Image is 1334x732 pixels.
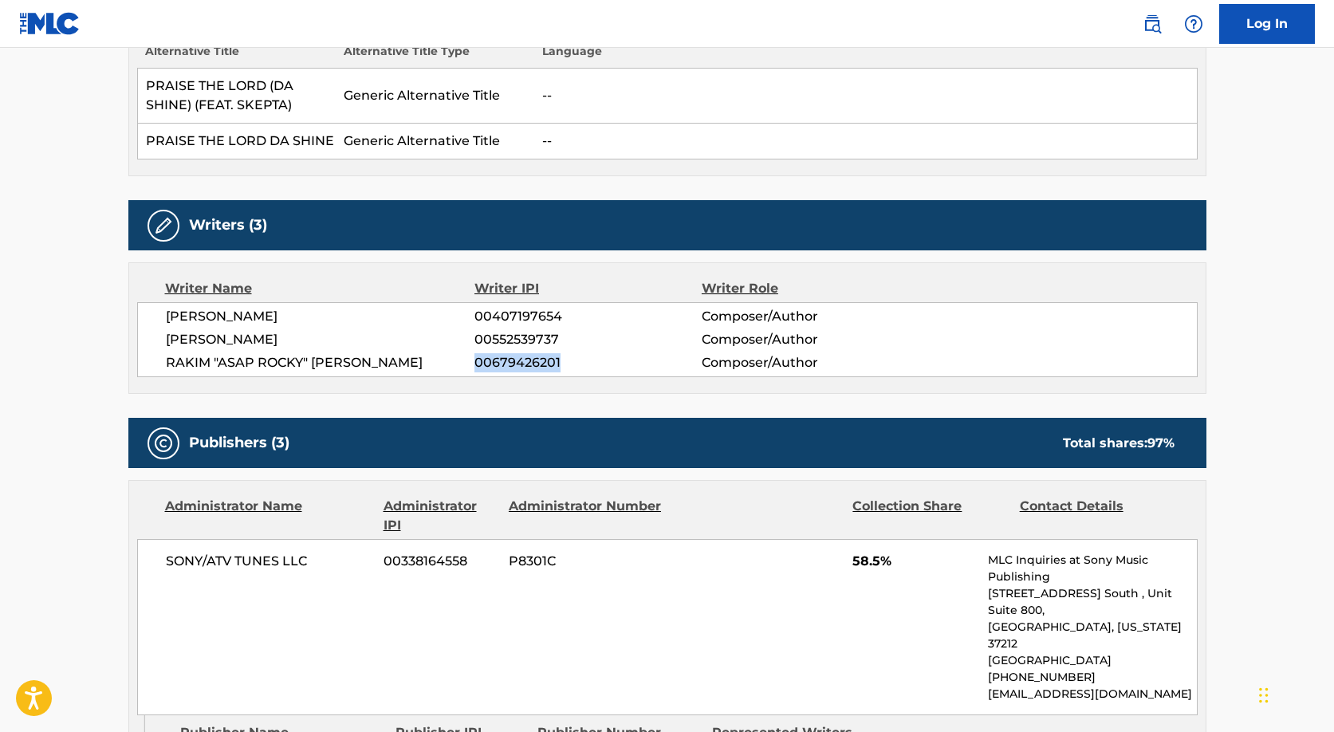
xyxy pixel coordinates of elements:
span: Composer/Author [702,353,908,372]
th: Language [534,43,1197,69]
td: -- [534,124,1197,159]
th: Alternative Title [137,43,336,69]
td: PRAISE THE LORD (DA SHINE) (FEAT. SKEPTA) [137,69,336,124]
div: Administrator Number [509,497,663,535]
div: Writer Role [702,279,908,298]
h5: Publishers (3) [189,434,289,452]
span: 58.5% [852,552,976,571]
img: Writers [154,216,173,235]
span: Composer/Author [702,330,908,349]
p: [GEOGRAPHIC_DATA] [988,652,1196,669]
p: [PHONE_NUMBER] [988,669,1196,686]
td: Generic Alternative Title [336,124,534,159]
h5: Writers (3) [189,216,267,234]
td: PRAISE THE LORD DA SHINE [137,124,336,159]
span: 00552539737 [474,330,701,349]
img: search [1143,14,1162,33]
div: Help [1178,8,1210,40]
span: SONY/ATV TUNES LLC [166,552,372,571]
div: Drag [1259,671,1269,719]
img: help [1184,14,1203,33]
p: [GEOGRAPHIC_DATA], [US_STATE] 37212 [988,619,1196,652]
td: Generic Alternative Title [336,69,534,124]
span: 97 % [1147,435,1175,451]
span: [PERSON_NAME] [166,307,475,326]
span: Composer/Author [702,307,908,326]
div: Collection Share [852,497,1007,535]
div: Total shares: [1063,434,1175,453]
div: Administrator Name [165,497,372,535]
p: MLC Inquiries at Sony Music Publishing [988,552,1196,585]
img: Publishers [154,434,173,453]
img: MLC Logo [19,12,81,35]
iframe: Chat Widget [1254,655,1334,732]
span: RAKIM "ASAP ROCKY" [PERSON_NAME] [166,353,475,372]
a: Public Search [1136,8,1168,40]
th: Alternative Title Type [336,43,534,69]
p: [EMAIL_ADDRESS][DOMAIN_NAME] [988,686,1196,702]
td: -- [534,69,1197,124]
div: Writer Name [165,279,475,298]
span: 00679426201 [474,353,701,372]
p: [STREET_ADDRESS] South , Unit Suite 800, [988,585,1196,619]
a: Log In [1219,4,1315,44]
div: Writer IPI [474,279,702,298]
div: Contact Details [1020,497,1175,535]
div: Administrator IPI [384,497,497,535]
span: P8301C [509,552,663,571]
span: 00338164558 [384,552,497,571]
span: 00407197654 [474,307,701,326]
span: [PERSON_NAME] [166,330,475,349]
